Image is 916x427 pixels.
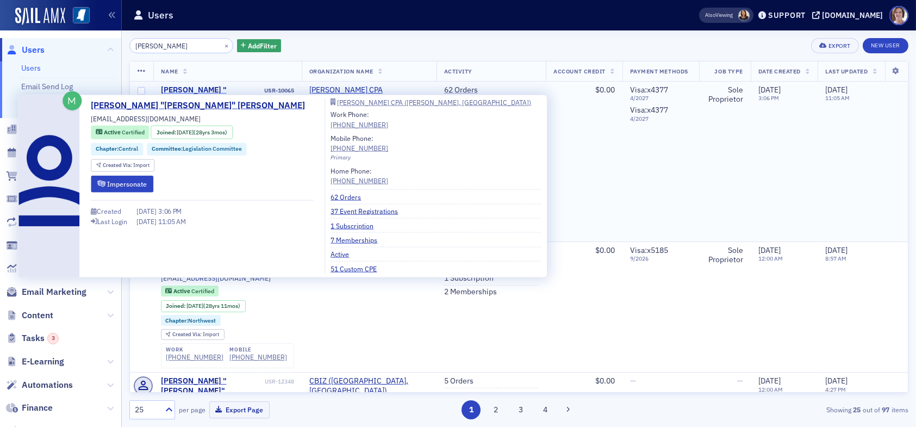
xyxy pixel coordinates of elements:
span: Organization Name [309,67,373,75]
a: Email Marketing [6,286,86,298]
span: [DATE] [758,85,781,95]
span: Joined : [166,302,186,310]
button: 3 [511,400,530,419]
div: Work Phone: [331,109,388,129]
span: [DATE] [136,217,158,226]
a: 1 Subscription [444,274,494,283]
span: Automations [22,379,73,391]
span: Certified [191,287,214,295]
a: 51 Custom CPE [331,263,385,273]
img: SailAMX [15,8,65,25]
span: [DATE] [758,376,781,386]
div: Created Via: Import [91,159,154,171]
a: [PERSON_NAME] "[PERSON_NAME]" [PERSON_NAME] [161,376,263,405]
div: Created Via: Import [161,329,225,341]
span: Created Via : [103,162,133,169]
span: Date Created [758,67,801,75]
div: Also [705,11,715,18]
span: Payment Methods [630,67,688,75]
span: Content [22,310,53,321]
span: Active [173,287,191,295]
div: Sole Proprietor [707,246,743,265]
a: Chapter:Northwest [165,317,216,324]
div: [PHONE_NUMBER] [229,353,287,361]
div: [PERSON_NAME] CPA ([PERSON_NAME], [GEOGRAPHIC_DATA]) [337,100,531,106]
span: Visa : x4377 [630,85,668,95]
div: Committee: [147,143,247,155]
strong: 97 [880,405,892,414]
span: 11:05 AM [158,217,186,226]
span: [DATE] [758,245,781,255]
div: 25 [135,404,159,416]
button: AddFilter [237,39,282,53]
div: Active: Active: Certified [91,126,149,139]
button: 1 [462,400,481,419]
div: Home Phone: [331,165,388,185]
a: Users [21,63,41,73]
a: [PERSON_NAME] "[PERSON_NAME]" [PERSON_NAME] [161,85,263,114]
a: [PHONE_NUMBER] [331,176,388,185]
a: 62 Orders [444,85,478,95]
span: 3:06 PM [158,207,182,215]
a: Content [6,310,53,321]
div: Chapter: [161,315,221,326]
time: 4:27 PM [825,386,846,393]
div: 3 [47,333,59,344]
div: [PHONE_NUMBER] [331,143,388,153]
span: Email Marketing [22,286,86,298]
div: Showing out of items [656,405,908,414]
div: (28yrs 3mos) [177,128,227,137]
span: [DATE] [825,245,848,255]
button: 2 [487,400,506,419]
div: USR-10065 [264,87,294,94]
div: Support [768,10,806,20]
span: 4 / 2027 [630,95,691,102]
div: Active: Active: Certified [161,286,219,296]
a: Tasks3 [6,332,59,344]
h1: Users [148,9,173,22]
span: $0.00 [595,376,615,386]
span: E-Learning [22,356,64,368]
a: 1 Subscription [331,220,382,230]
span: [DATE] [825,376,848,386]
span: Joined : [157,128,177,137]
span: [DATE] [177,128,194,135]
a: 1 Event Registration [444,391,513,400]
a: 2 Memberships [444,287,497,297]
a: [PHONE_NUMBER] [331,119,388,129]
span: $0.00 [595,85,615,95]
a: 7 Memberships [331,235,385,245]
button: × [222,40,232,50]
time: 8:57 AM [825,255,846,262]
a: Orders [6,170,48,182]
a: 37 Event Registrations [331,206,406,216]
button: Export Page [209,401,270,418]
time: 3:06 PM [758,94,779,102]
span: Finance [22,402,53,414]
div: Joined: 1996-10-23 00:00:00 [161,300,246,312]
span: [DATE] [825,85,848,95]
button: Impersonate [91,175,153,192]
span: Committee : [152,145,183,152]
a: Committee:Legislation Committee [152,145,242,153]
span: CBIZ (Memphis, TN) [309,376,429,395]
a: Automations [6,379,73,391]
a: 5 Orders [444,376,473,386]
span: — [630,376,636,386]
span: 4 / 2027 [630,115,691,122]
a: Organizations [6,123,77,135]
span: Add Filter [248,41,277,51]
div: Chapter: [91,143,143,155]
a: Active Certified [96,128,144,137]
span: Certified [122,128,145,136]
span: Job Type [715,67,743,75]
div: Last Login [97,218,127,224]
a: 62 Orders [331,191,369,201]
a: Reports [6,263,53,275]
a: Users [6,44,45,56]
span: [DATE] [136,207,158,215]
div: work [166,346,223,353]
